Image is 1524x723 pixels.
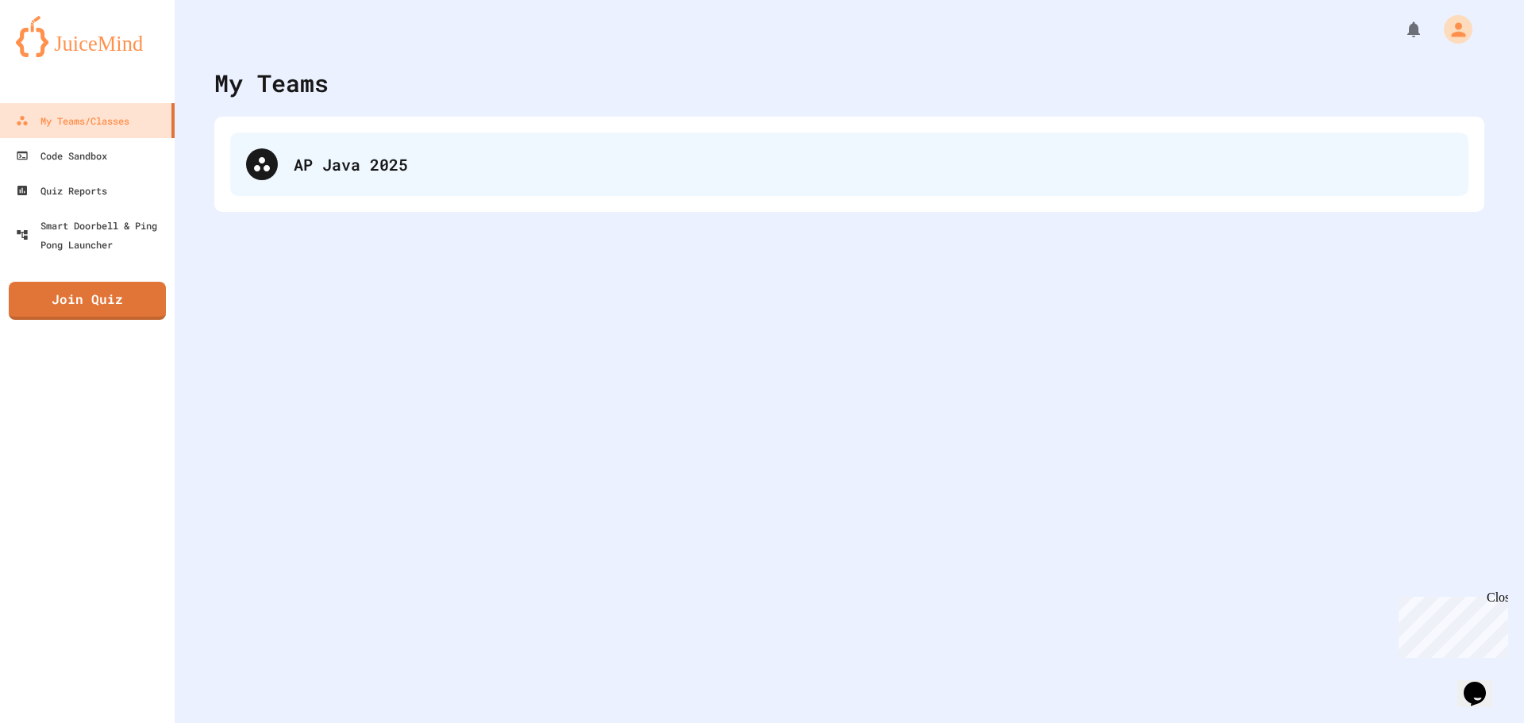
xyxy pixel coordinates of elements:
div: Quiz Reports [16,181,107,200]
iframe: chat widget [1457,660,1508,707]
img: logo-orange.svg [16,16,159,57]
div: Smart Doorbell & Ping Pong Launcher [16,216,168,254]
a: Join Quiz [9,282,166,320]
div: My Account [1427,11,1476,48]
div: My Notifications [1375,16,1427,43]
div: Code Sandbox [16,146,107,165]
div: My Teams [214,65,329,101]
iframe: chat widget [1392,590,1508,658]
div: Chat with us now!Close [6,6,110,101]
div: My Teams/Classes [16,111,129,130]
div: AP Java 2025 [230,133,1468,196]
div: AP Java 2025 [294,152,1453,176]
